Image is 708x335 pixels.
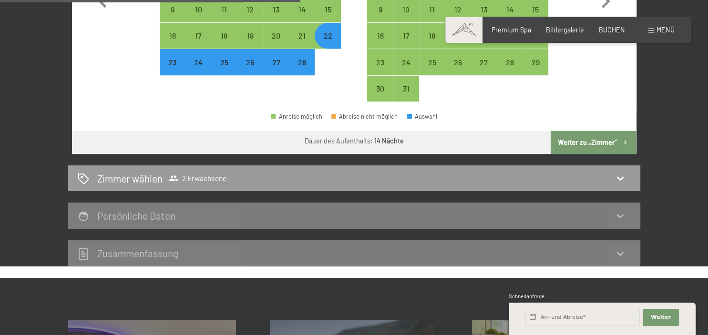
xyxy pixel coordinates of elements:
[315,23,340,49] div: Sun Feb 22 2026
[419,23,445,49] div: Wed Mar 18 2026
[551,131,636,154] button: Weiter zu „Zimmer“
[393,23,419,49] div: Tue Mar 17 2026
[651,314,671,321] span: Weiter
[419,49,445,75] div: Wed Mar 25 2026
[367,23,393,49] div: Mon Mar 16 2026
[394,6,418,30] div: 10
[523,49,548,75] div: Sun Mar 29 2026
[290,32,314,56] div: 21
[264,59,288,82] div: 27
[497,49,523,75] div: Sat Mar 28 2026
[509,293,544,299] span: Schnellanfrage
[368,85,392,109] div: 30
[445,23,471,49] div: Anreise möglich
[289,49,315,75] div: Sat Feb 28 2026
[237,49,263,75] div: Thu Feb 26 2026
[263,49,289,75] div: Anreise möglich
[160,23,185,49] div: Anreise möglich
[393,49,419,75] div: Anreise möglich
[160,23,185,49] div: Mon Feb 16 2026
[472,32,495,56] div: 20
[97,210,175,222] h2: Persönliche Daten
[97,172,163,185] h2: Zimmer wählen
[161,32,185,56] div: 16
[212,59,236,82] div: 25
[393,76,419,102] div: Anreise möglich
[185,49,211,75] div: Anreise möglich
[643,309,679,326] button: Weiter
[367,76,393,102] div: Mon Mar 30 2026
[290,6,314,30] div: 14
[368,59,392,82] div: 23
[446,6,470,30] div: 12
[498,32,522,56] div: 21
[238,59,262,82] div: 26
[393,49,419,75] div: Tue Mar 24 2026
[445,23,471,49] div: Thu Mar 19 2026
[445,49,471,75] div: Anreise möglich
[523,23,548,49] div: Sun Mar 22 2026
[237,49,263,75] div: Anreise möglich
[374,137,404,145] b: 14 Nächte
[472,6,495,30] div: 13
[237,23,263,49] div: Anreise möglich
[394,32,418,56] div: 17
[471,49,496,75] div: Anreise möglich
[237,23,263,49] div: Thu Feb 19 2026
[305,136,404,146] div: Dauer des Aufenthalts:
[445,49,471,75] div: Thu Mar 26 2026
[211,23,237,49] div: Wed Feb 18 2026
[394,59,418,82] div: 24
[290,59,314,82] div: 28
[211,49,237,75] div: Anreise möglich
[97,247,178,259] h2: Zusammen­fassung
[523,23,548,49] div: Anreise möglich
[419,49,445,75] div: Anreise möglich
[238,32,262,56] div: 19
[185,23,211,49] div: Tue Feb 17 2026
[212,32,236,56] div: 18
[211,23,237,49] div: Anreise möglich
[523,49,548,75] div: Anreise möglich
[471,23,496,49] div: Anreise möglich
[471,49,496,75] div: Fri Mar 27 2026
[497,49,523,75] div: Anreise möglich
[472,59,495,82] div: 27
[186,32,210,56] div: 17
[186,6,210,30] div: 10
[394,85,418,109] div: 31
[393,23,419,49] div: Anreise möglich
[264,32,288,56] div: 20
[263,23,289,49] div: Fri Feb 20 2026
[316,32,339,56] div: 22
[263,49,289,75] div: Fri Feb 27 2026
[446,59,470,82] div: 26
[393,76,419,102] div: Tue Mar 31 2026
[657,26,675,34] span: Menü
[367,76,393,102] div: Anreise möglich
[498,59,522,82] div: 28
[498,6,522,30] div: 14
[185,49,211,75] div: Tue Feb 24 2026
[289,23,315,49] div: Anreise möglich
[546,26,584,34] a: Bildergalerie
[419,23,445,49] div: Anreise möglich
[367,49,393,75] div: Anreise möglich
[497,23,523,49] div: Sat Mar 21 2026
[161,59,185,82] div: 23
[212,6,236,30] div: 11
[289,23,315,49] div: Sat Feb 21 2026
[160,49,185,75] div: Mon Feb 23 2026
[160,49,185,75] div: Anreise möglich
[238,6,262,30] div: 12
[368,6,392,30] div: 9
[420,59,444,82] div: 25
[420,32,444,56] div: 18
[420,6,444,30] div: 11
[368,32,392,56] div: 16
[331,113,398,120] div: Abreise nicht möglich
[186,59,210,82] div: 24
[446,32,470,56] div: 19
[599,26,625,34] a: BUCHEN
